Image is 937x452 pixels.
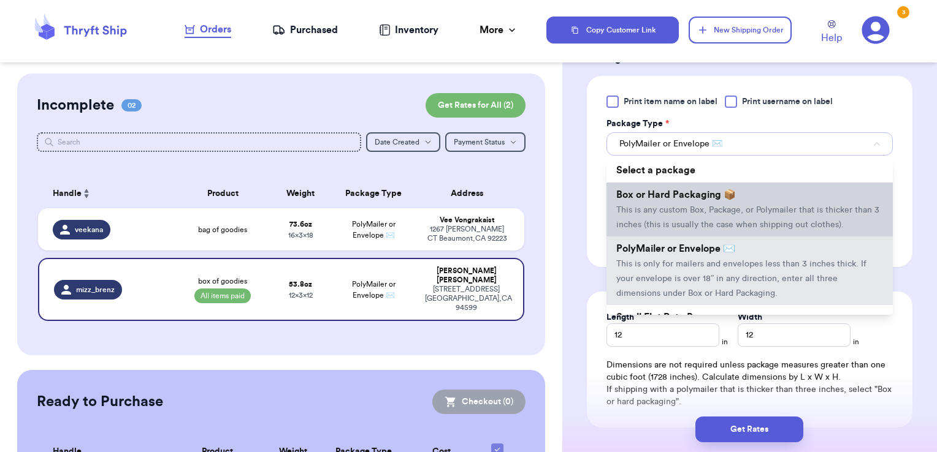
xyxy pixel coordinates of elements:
span: 12 x 3 x 12 [289,292,313,299]
span: Date Created [375,138,419,146]
span: mizz_brenz [76,285,115,295]
span: 16 x 3 x 18 [288,232,313,239]
th: Weight [272,179,330,208]
h2: Incomplete [37,96,114,115]
button: Get Rates [695,416,803,442]
a: 3 [862,16,890,44]
span: PolyMailer or Envelope ✉️ [616,244,735,254]
label: Length [606,311,634,323]
span: PolyMailer or Envelope ✉️ [619,138,722,150]
div: Orders [185,22,231,37]
button: Date Created [366,132,440,152]
span: in [722,337,728,347]
span: Select a package [616,165,695,175]
div: 1267 [PERSON_NAME] CT Beaumont , CA 92223 [425,225,510,243]
button: Copy Customer Link [546,17,679,43]
span: All items paid [194,288,251,303]
span: Small Flat Rate Box [616,312,704,322]
span: Payment Status [454,138,505,146]
span: bag of goodies [198,225,247,235]
button: Get Rates for All (2) [426,93,526,118]
span: in [853,337,859,347]
span: PolyMailer or Envelope ✉️ [352,281,396,299]
button: Checkout (0) [432,390,526,414]
label: Width [738,311,762,323]
th: Package Type [330,179,418,208]
a: Help [821,20,842,45]
div: 3 [897,6,909,18]
span: Handle [53,187,82,200]
div: Dimensions are not required unless package measures greater than one cubic foot (1728 inches). Ca... [606,359,893,408]
span: Print item name on label [624,96,717,108]
button: Sort ascending [82,186,91,201]
button: New Shipping Order [689,17,792,43]
div: More [480,23,518,37]
input: Search [37,132,362,152]
th: Product [174,179,272,208]
h2: Ready to Purchase [37,392,163,412]
span: This is any custom Box, Package, or Polymailer that is thicker than 3 inches (this is usually the... [616,206,879,229]
button: PolyMailer or Envelope ✉️ [606,132,893,156]
span: 02 [121,99,142,111]
span: Help [821,31,842,45]
span: Box or Hard Packaging 📦 [616,190,736,200]
div: [PERSON_NAME] [PERSON_NAME] [425,266,509,285]
span: PolyMailer or Envelope ✉️ [352,220,396,239]
span: veekana [75,225,103,235]
span: Print username on label [742,96,833,108]
strong: 73.6 oz [289,220,312,228]
strong: 53.8 oz [289,281,312,288]
a: Purchased [272,23,338,37]
a: Orders [185,22,231,38]
div: Vee Vongrakaist [425,216,510,225]
span: This is only for mailers and envelopes less than 3 inches thick. If your envelope is over 18” in ... [616,260,866,298]
a: Inventory [379,23,438,37]
button: Payment Status [445,132,526,152]
span: box of goodies [198,276,247,286]
label: Package Type [606,118,669,130]
th: Address [418,179,525,208]
p: If shipping with a polymailer that is thicker than three inches, select "Box or hard packaging". [606,383,893,408]
div: [STREET_ADDRESS] [GEOGRAPHIC_DATA] , CA 94599 [425,285,509,312]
